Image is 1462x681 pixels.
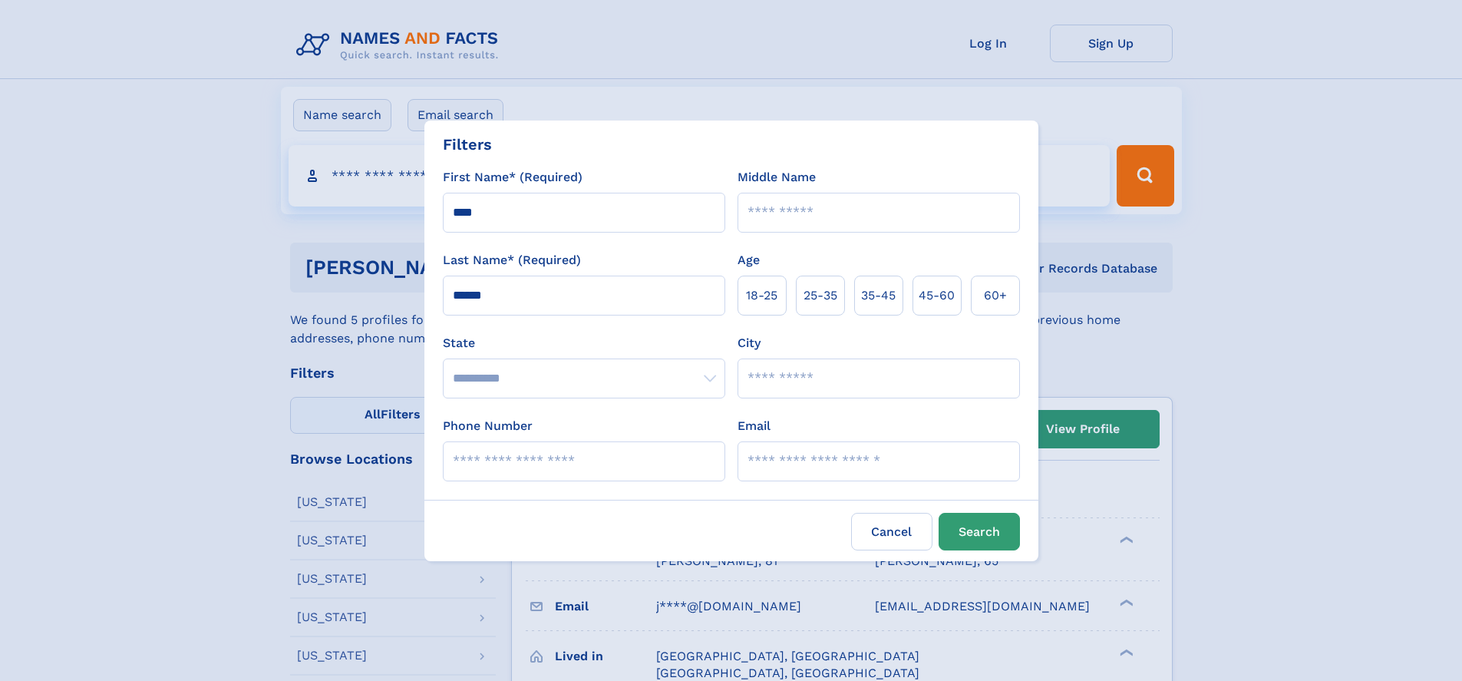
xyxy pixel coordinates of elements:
label: First Name* (Required) [443,168,582,187]
button: Search [939,513,1020,550]
label: Phone Number [443,417,533,435]
label: Age [738,251,760,269]
label: City [738,334,761,352]
span: 35‑45 [861,286,896,305]
label: State [443,334,725,352]
label: Middle Name [738,168,816,187]
span: 18‑25 [746,286,777,305]
span: 45‑60 [919,286,955,305]
label: Email [738,417,771,435]
span: 60+ [984,286,1007,305]
div: Filters [443,133,492,156]
span: 25‑35 [804,286,837,305]
label: Last Name* (Required) [443,251,581,269]
label: Cancel [851,513,932,550]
